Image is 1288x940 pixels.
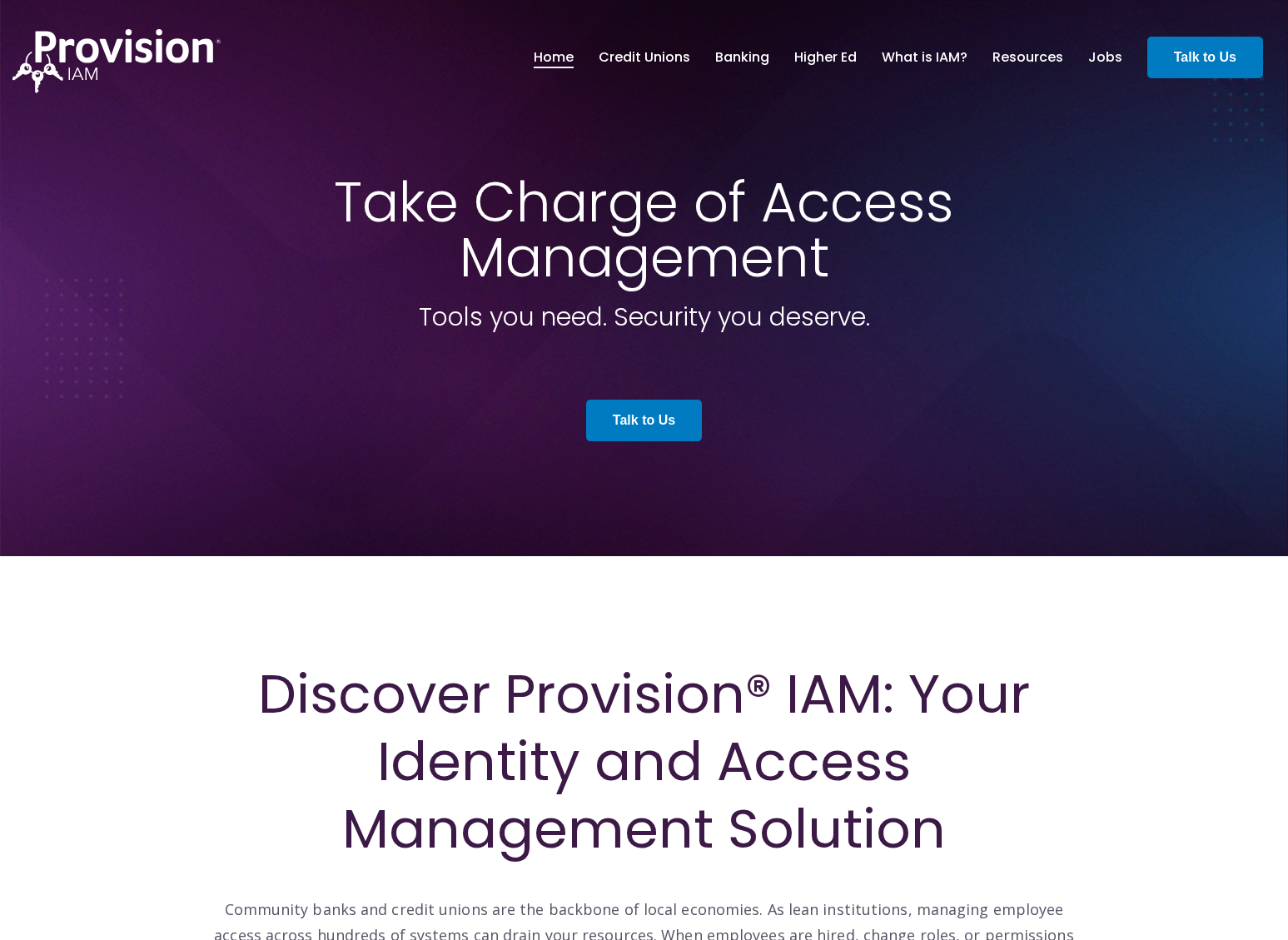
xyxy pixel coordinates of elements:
a: Talk to Us [1147,37,1263,78]
span: Tools you need. Security you deserve. [419,299,870,335]
a: What is IAM? [882,43,967,72]
strong: Talk to Us [613,413,675,427]
a: Talk to Us [586,400,702,441]
a: Banking [715,43,769,72]
a: Jobs [1088,43,1122,72]
h1: Discover Provision® IAM: Your Identity and Access Management Solution [211,660,1077,863]
nav: menu [521,31,1135,84]
a: Home [534,43,574,72]
a: Resources [992,43,1063,72]
a: Credit Unions [599,43,690,72]
img: ProvisionIAM-Logo-White [12,29,221,93]
strong: Talk to Us [1174,50,1236,64]
a: Higher Ed [794,43,857,72]
span: Take Charge of Access Management [334,164,954,296]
